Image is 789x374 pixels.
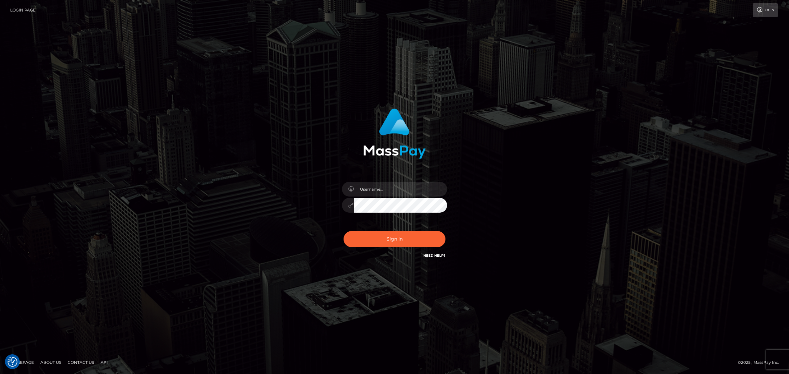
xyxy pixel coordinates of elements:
button: Consent Preferences [8,357,17,367]
a: Login [753,3,778,17]
div: © 2025 , MassPay Inc. [738,359,784,366]
input: Username... [354,182,447,197]
a: About Us [38,357,64,367]
img: Revisit consent button [8,357,17,367]
a: Homepage [7,357,36,367]
a: Contact Us [65,357,97,367]
button: Sign in [344,231,445,247]
a: API [98,357,110,367]
a: Login Page [10,3,36,17]
img: MassPay Login [363,108,426,159]
a: Need Help? [423,253,445,258]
